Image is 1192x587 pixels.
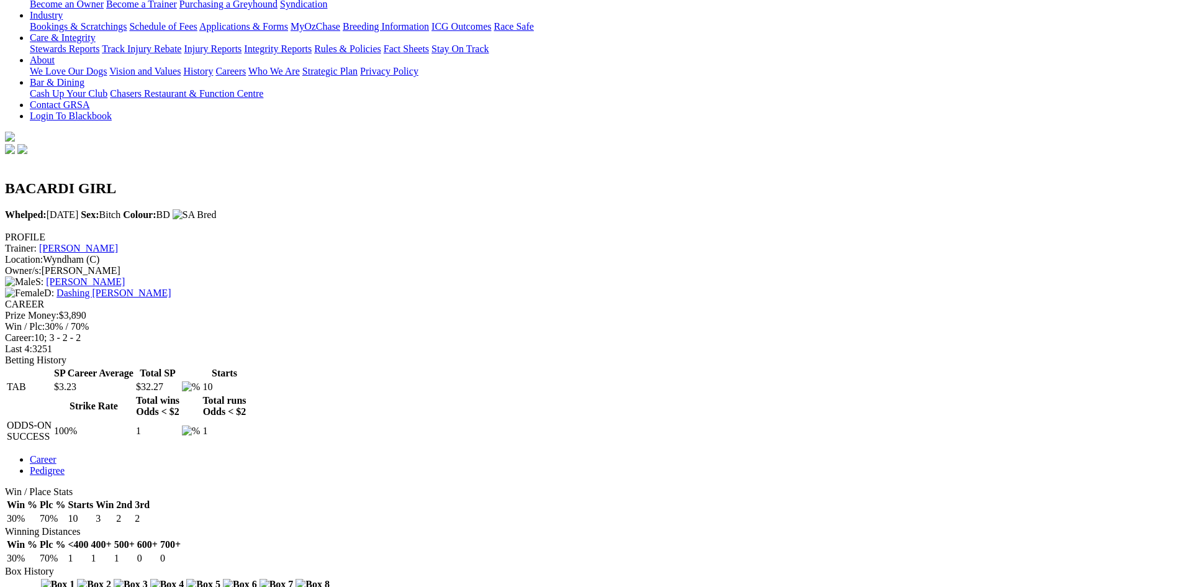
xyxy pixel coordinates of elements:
span: Owner/s: [5,265,42,276]
div: Winning Distances [5,526,1178,537]
a: Chasers Restaurant & Function Centre [110,88,263,99]
div: About [30,66,1178,77]
img: facebook.svg [5,144,15,154]
td: 30% [6,512,38,525]
th: Plc % [39,499,66,511]
span: Bitch [81,209,120,220]
th: <400 [67,539,89,551]
span: [DATE] [5,209,78,220]
td: 10 [67,512,94,525]
img: Female [5,288,44,299]
div: $3,890 [5,310,1178,321]
a: Fact Sheets [384,43,429,54]
span: BD [123,209,170,220]
td: 1 [135,419,180,443]
td: 0 [137,552,158,565]
a: Strategic Plan [302,66,358,76]
a: Privacy Policy [360,66,418,76]
span: Career: [5,332,34,343]
th: Total runs Odds < $2 [202,394,246,418]
div: Wyndham (C) [5,254,1178,265]
a: We Love Our Dogs [30,66,107,76]
th: 2nd [115,499,133,511]
img: logo-grsa-white.png [5,132,15,142]
td: TAB [6,381,52,393]
a: [PERSON_NAME] [39,243,118,253]
div: Win / Place Stats [5,486,1178,498]
td: 100% [53,419,134,443]
th: Win [95,499,114,511]
td: 3 [95,512,114,525]
a: Integrity Reports [244,43,312,54]
td: 1 [91,552,112,565]
div: Industry [30,21,1178,32]
a: Contact GRSA [30,99,89,110]
td: $32.27 [135,381,180,393]
th: Total SP [135,367,180,380]
span: Prize Money: [5,310,59,321]
a: Bookings & Scratchings [30,21,127,32]
a: Breeding Information [343,21,429,32]
td: 2 [115,512,133,525]
a: [PERSON_NAME] [46,276,125,287]
span: Last 4: [5,344,32,354]
th: Win % [6,499,38,511]
div: Betting History [5,355,1178,366]
img: % [182,425,200,437]
div: Box History [5,566,1178,577]
td: 1 [202,419,246,443]
a: Applications & Forms [199,21,288,32]
a: Who We Are [248,66,300,76]
th: 500+ [114,539,135,551]
a: Race Safe [494,21,533,32]
td: 70% [39,512,66,525]
th: Win % [6,539,38,551]
th: SP Career Average [53,367,134,380]
span: Win / Plc: [5,321,45,332]
div: Care & Integrity [30,43,1178,55]
th: 700+ [160,539,181,551]
th: 600+ [137,539,158,551]
td: 2 [134,512,150,525]
span: S: [5,276,43,287]
h2: BACARDI GIRL [5,180,1178,197]
img: Male [5,276,35,288]
a: About [30,55,55,65]
a: Vision and Values [109,66,181,76]
a: Career [30,454,56,465]
a: ICG Outcomes [431,21,491,32]
div: 3251 [5,344,1178,355]
a: Dashing [PERSON_NAME] [56,288,171,298]
a: Pedigree [30,465,65,476]
a: Industry [30,10,63,20]
td: 1 [67,552,89,565]
img: twitter.svg [17,144,27,154]
div: Bar & Dining [30,88,1178,99]
th: Starts [202,367,246,380]
th: 3rd [134,499,150,511]
th: Plc % [39,539,66,551]
div: [PERSON_NAME] [5,265,1178,276]
b: Sex: [81,209,99,220]
a: Careers [215,66,246,76]
div: 30% / 70% [5,321,1178,332]
span: Location: [5,254,43,265]
img: SA Bred [173,209,217,221]
b: Colour: [123,209,156,220]
th: Starts [67,499,94,511]
div: 10; 3 - 2 - 2 [5,332,1178,344]
a: Stay On Track [431,43,489,54]
td: 30% [6,552,38,565]
span: Trainer: [5,243,37,253]
a: Rules & Policies [314,43,381,54]
a: Cash Up Your Club [30,88,107,99]
a: Schedule of Fees [129,21,197,32]
img: % [182,381,200,393]
td: 0 [160,552,181,565]
div: PROFILE [5,232,1178,243]
a: Care & Integrity [30,32,96,43]
td: 70% [39,552,66,565]
td: 1 [114,552,135,565]
td: $3.23 [53,381,134,393]
a: MyOzChase [291,21,340,32]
